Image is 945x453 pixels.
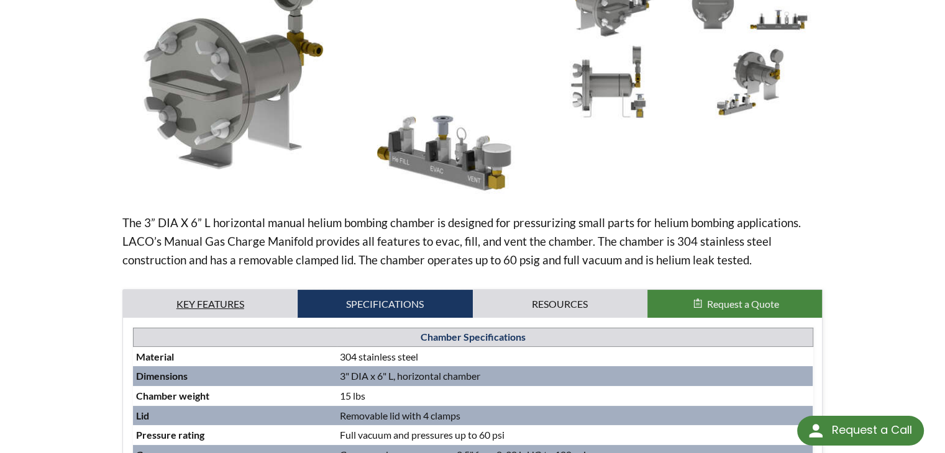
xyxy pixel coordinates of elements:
a: Key Features [123,290,298,318]
td: Chamber weight [133,386,337,406]
td: Removable lid with 4 clamps [337,406,813,426]
td: 15 lbs [337,386,813,406]
td: Material [133,346,337,366]
div: Request a Call [831,416,911,444]
span: Request a Quote [707,298,779,310]
td: 3" DIA x 6" L, horizontal chamber [337,366,813,386]
a: Specifications [298,290,472,318]
img: round button [806,421,826,441]
img: 3" x 6" Bombing Chamber with Evac Valve Back View [683,45,817,120]
button: Request a Quote [647,290,822,318]
td: Full vacuum and pressures up to 60 psi [337,425,813,445]
p: The 3” DIA X 6” L horizontal manual helium bombing chamber is designed for pressurizing small par... [122,213,823,269]
div: Request a Call [797,416,924,446]
img: 3" x 6" Bombing Chamber with Evac Valve Side View [542,45,677,120]
strong: Chamber Specifications [421,331,526,343]
td: Dimensions [133,366,337,386]
a: Resources [473,290,647,318]
td: Lid [133,406,337,426]
td: Pressure rating [133,425,337,445]
td: 304 stainless steel [337,346,813,366]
